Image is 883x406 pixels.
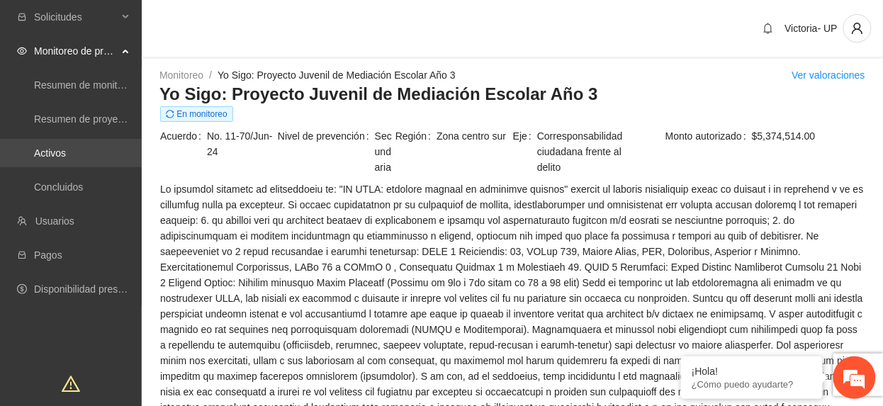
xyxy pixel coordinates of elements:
[758,23,779,34] span: bell
[437,128,512,144] span: Zona centro sur
[537,128,629,175] span: Corresponsabilidad ciudadana frente al delito
[34,37,118,65] span: Monitoreo de proyectos
[17,12,27,22] span: inbox
[34,283,155,295] a: Disponibilidad presupuestal
[17,46,27,56] span: eye
[34,147,66,159] a: Activos
[35,215,74,227] a: Usuarios
[160,128,207,159] span: Acuerdo
[34,3,118,31] span: Solicitudes
[34,79,137,91] a: Resumen de monitoreo
[34,249,62,261] a: Pagos
[757,17,780,40] button: bell
[34,181,83,193] a: Concluidos
[665,128,752,144] span: Monto autorizado
[843,14,872,43] button: user
[375,128,394,175] span: Secundaria
[692,379,812,390] p: ¿Cómo puedo ayudarte?
[159,69,203,81] a: Monitoreo
[209,69,212,81] span: /
[752,128,865,144] span: $5,374,514.00
[7,262,270,312] textarea: Escriba su mensaje y pulse “Intro”
[792,69,865,81] a: Ver valoraciones
[692,366,812,377] div: ¡Hola!
[74,72,238,91] div: Chatee con nosotros ahora
[160,106,233,122] span: En monitoreo
[62,375,80,393] span: warning
[166,110,174,118] span: sync
[159,83,865,106] h3: Yo Sigo: Proyecto Juvenil de Mediación Escolar Año 3
[844,22,871,35] span: user
[218,69,456,81] a: Yo Sigo: Proyecto Juvenil de Mediación Escolar Año 3
[785,23,838,34] span: Victoria- UP
[207,128,276,159] span: No. 11-70/Jun-24
[34,113,186,125] a: Resumen de proyectos aprobados
[278,128,375,175] span: Nivel de prevención
[232,7,266,41] div: Minimizar ventana de chat en vivo
[395,128,437,144] span: Región
[513,128,537,175] span: Eje
[82,127,196,270] span: Estamos en línea.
